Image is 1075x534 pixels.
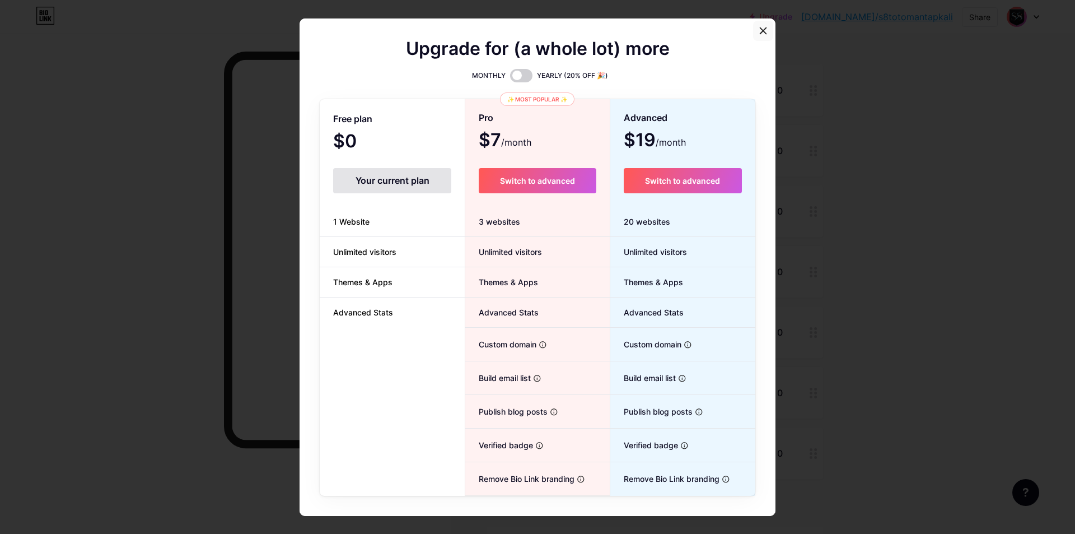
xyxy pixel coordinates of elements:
[465,338,536,350] span: Custom domain
[465,372,531,384] span: Build email list
[333,168,451,193] div: Your current plan
[465,246,542,258] span: Unlimited visitors
[406,42,670,55] span: Upgrade for (a whole lot) more
[320,276,406,288] span: Themes & Apps
[610,372,676,384] span: Build email list
[610,406,693,417] span: Publish blog posts
[465,307,539,318] span: Advanced Stats
[610,246,687,258] span: Unlimited visitors
[537,70,608,81] span: YEARLY (20% OFF 🎉)
[465,473,574,485] span: Remove Bio Link branding
[610,307,684,318] span: Advanced Stats
[501,136,531,149] span: /month
[500,92,574,106] div: ✨ Most popular ✨
[610,338,681,350] span: Custom domain
[320,307,406,318] span: Advanced Stats
[465,207,609,237] div: 3 websites
[610,473,719,485] span: Remove Bio Link branding
[624,168,742,193] button: Switch to advanced
[465,439,533,451] span: Verified badge
[624,108,667,128] span: Advanced
[500,176,575,185] span: Switch to advanced
[624,133,686,149] span: $19
[472,70,506,81] span: MONTHLY
[479,133,531,149] span: $7
[479,108,493,128] span: Pro
[479,168,596,193] button: Switch to advanced
[465,276,538,288] span: Themes & Apps
[465,406,548,417] span: Publish blog posts
[610,276,683,288] span: Themes & Apps
[320,246,410,258] span: Unlimited visitors
[656,136,686,149] span: /month
[333,109,372,129] span: Free plan
[333,134,387,150] span: $0
[610,207,755,237] div: 20 websites
[320,216,383,227] span: 1 Website
[645,176,720,185] span: Switch to advanced
[610,439,678,451] span: Verified badge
